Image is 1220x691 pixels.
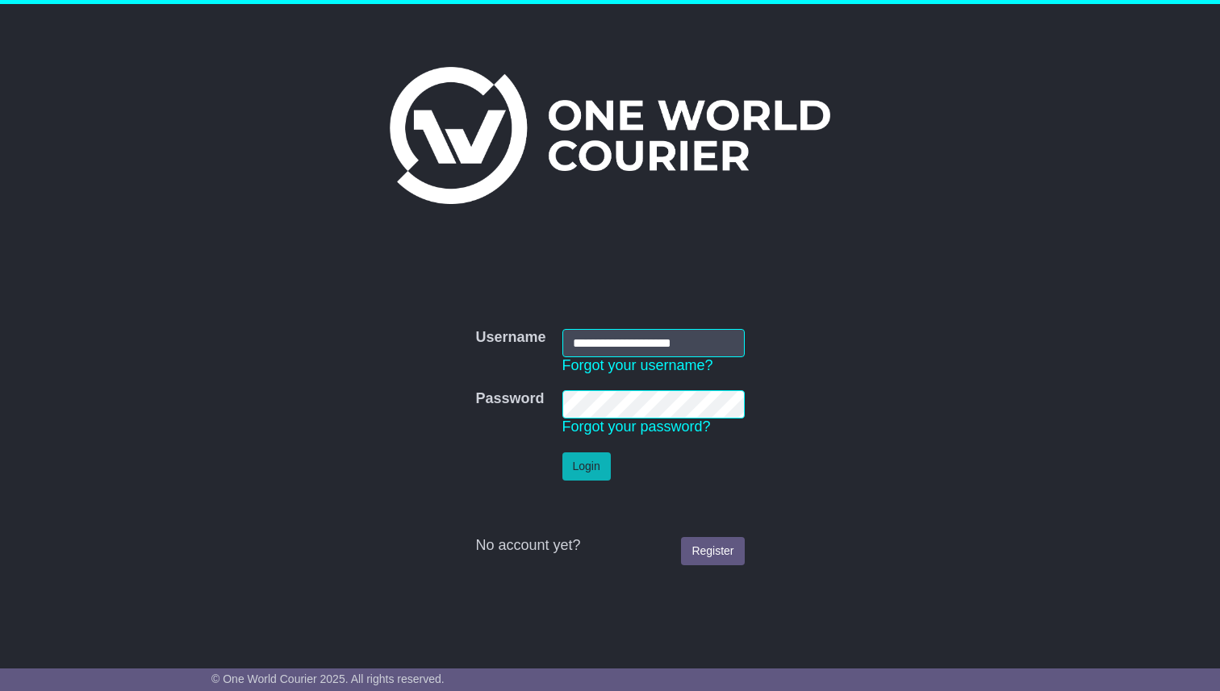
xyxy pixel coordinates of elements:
[562,418,711,435] a: Forgot your password?
[475,329,545,347] label: Username
[390,67,830,204] img: One World
[475,390,544,408] label: Password
[562,452,611,481] button: Login
[475,537,744,555] div: No account yet?
[562,357,713,373] a: Forgot your username?
[211,672,445,685] span: © One World Courier 2025. All rights reserved.
[681,537,744,565] a: Register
